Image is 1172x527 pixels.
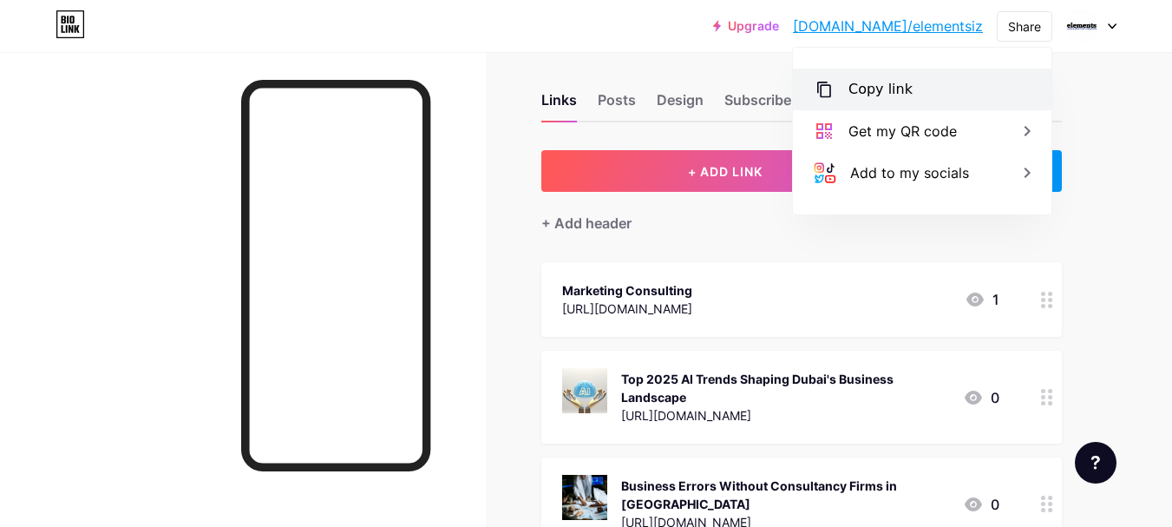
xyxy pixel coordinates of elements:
a: Upgrade [713,19,779,33]
a: [DOMAIN_NAME]/elementsiz [793,16,983,36]
img: Elements Next Generation [1065,10,1098,43]
div: Share [1008,17,1041,36]
div: Get my QR code [848,121,957,142]
div: Add to my socials [850,162,969,183]
img: Business Errors Without Consultancy Firms in Dubai [562,475,607,520]
div: Copy link [848,79,913,100]
div: Posts [598,89,636,121]
button: + ADD LINK [541,150,910,192]
div: Business Errors Without Consultancy Firms in [GEOGRAPHIC_DATA] [621,477,949,513]
div: [URL][DOMAIN_NAME] [621,406,949,425]
div: 1 [965,289,999,310]
div: Links [541,89,577,121]
div: 0 [963,494,999,515]
div: 0 [963,387,999,408]
div: Top 2025 AI Trends Shaping Dubai's Business Landscape [621,370,949,406]
div: + Add header [541,213,632,234]
span: + ADD LINK [688,164,763,179]
div: Marketing Consulting [562,281,692,300]
div: Design [657,89,704,121]
div: Subscribers [724,89,804,121]
div: [URL][DOMAIN_NAME] [562,300,692,318]
img: Top 2025 AI Trends Shaping Dubai's Business Landscape [562,368,607,413]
